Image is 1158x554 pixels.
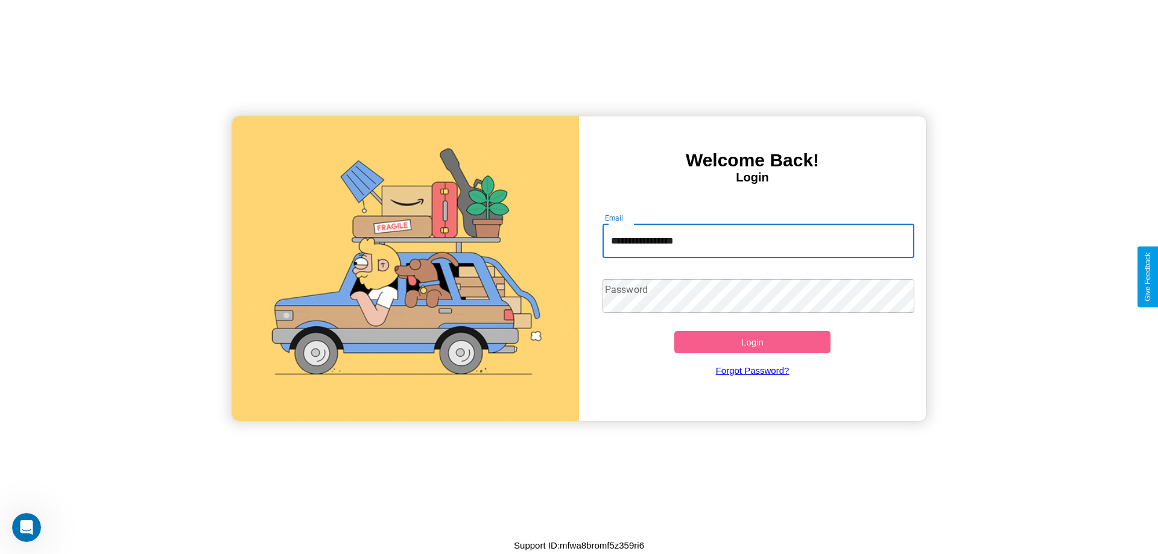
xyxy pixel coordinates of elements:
[514,537,644,553] p: Support ID: mfwa8bromf5z359ri6
[1144,253,1152,301] div: Give Feedback
[605,213,624,223] label: Email
[674,331,831,353] button: Login
[596,353,909,388] a: Forgot Password?
[579,150,926,171] h3: Welcome Back!
[12,513,41,542] iframe: Intercom live chat
[579,171,926,184] h4: Login
[232,116,579,421] img: gif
